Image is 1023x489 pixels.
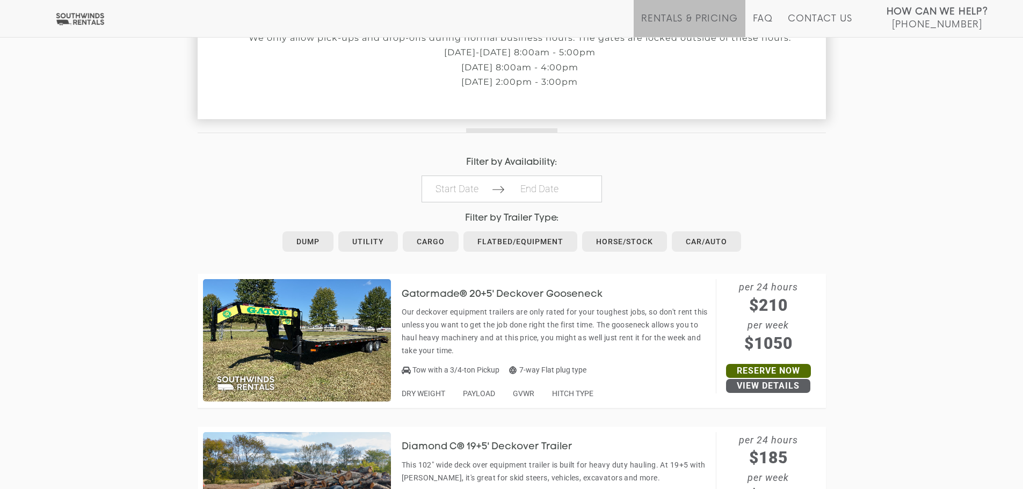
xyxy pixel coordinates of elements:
[716,446,821,470] span: $185
[887,5,988,29] a: How Can We Help? [PHONE_NUMBER]
[338,231,398,252] a: Utility
[726,364,811,378] a: Reserve Now
[198,157,826,167] h4: Filter by Availability:
[582,231,667,252] a: Horse/Stock
[54,12,106,26] img: Southwinds Rentals Logo
[552,389,593,398] span: HITCH TYPE
[726,379,810,393] a: View Details
[402,389,445,398] span: DRY WEIGHT
[509,366,586,374] span: 7-way Flat plug type
[641,13,737,37] a: Rentals & Pricing
[402,289,619,300] h3: Gatormade® 20+5' Deckover Gooseneck
[402,442,589,451] a: Diamond C® 19+5' Deckover Trailer
[887,6,988,17] strong: How Can We Help?
[402,305,710,357] p: Our deckover equipment trailers are only rated for your toughest jobs, so don't rent this unless ...
[203,279,391,402] img: SW012 - Gatormade 20+5' Deckover Gooseneck
[672,231,741,252] a: Car/Auto
[402,289,619,298] a: Gatormade® 20+5' Deckover Gooseneck
[198,213,826,223] h4: Filter by Trailer Type:
[788,13,852,37] a: Contact Us
[463,231,577,252] a: Flatbed/Equipment
[513,389,534,398] span: GVWR
[463,389,495,398] span: PAYLOAD
[412,366,499,374] span: Tow with a 3/4-ton Pickup
[716,293,821,317] span: $210
[198,77,842,87] p: [DATE] 2:00pm - 3:00pm
[716,331,821,355] span: $1050
[753,13,773,37] a: FAQ
[282,231,333,252] a: Dump
[198,33,842,43] p: We only allow pick-ups and drop-offs during normal business hours. The gates are locked outside o...
[198,63,842,72] p: [DATE] 8:00am - 4:00pm
[402,442,589,452] h3: Diamond C® 19+5' Deckover Trailer
[892,19,982,30] span: [PHONE_NUMBER]
[403,231,459,252] a: Cargo
[198,48,842,57] p: [DATE]-[DATE] 8:00am - 5:00pm
[402,458,710,484] p: This 102" wide deck over equipment trailer is built for heavy duty hauling. At 19+5 with [PERSON_...
[716,279,821,355] span: per 24 hours per week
